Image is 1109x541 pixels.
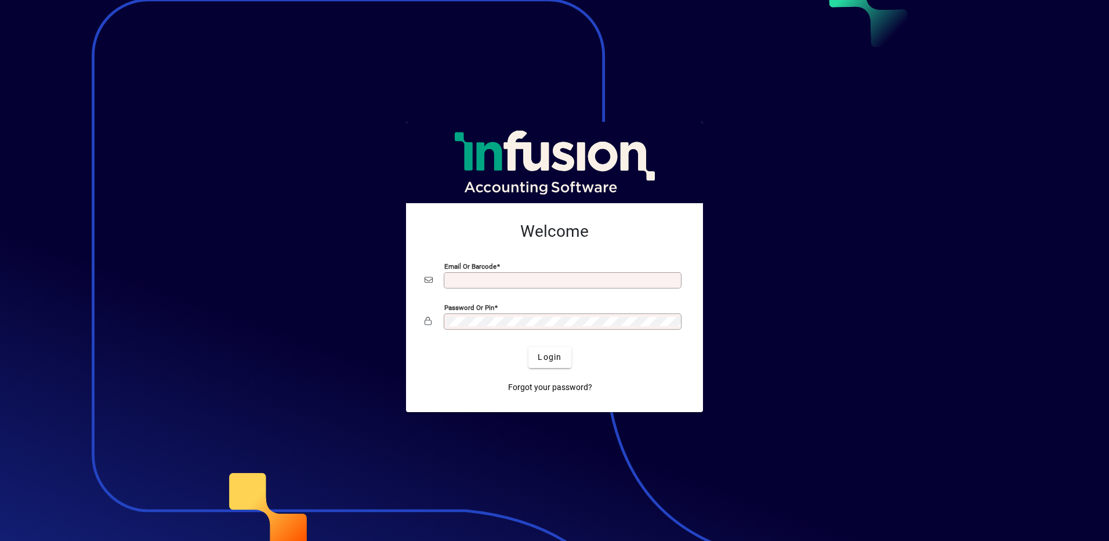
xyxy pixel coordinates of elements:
[425,222,684,241] h2: Welcome
[528,347,571,368] button: Login
[444,262,496,270] mat-label: Email or Barcode
[508,381,592,394] span: Forgot your password?
[503,377,597,398] a: Forgot your password?
[538,351,561,363] span: Login
[444,303,494,311] mat-label: Password or Pin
